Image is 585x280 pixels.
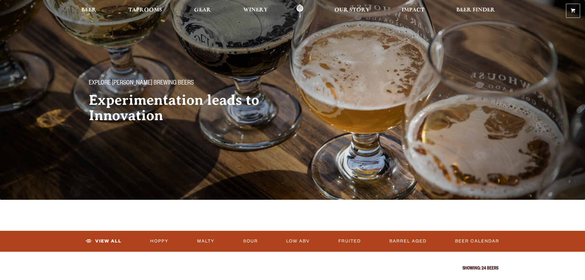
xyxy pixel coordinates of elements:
[87,266,498,271] p: Showing: 24 Beers
[81,8,96,13] span: Beer
[83,234,124,248] a: View All
[148,234,171,248] a: Hoppy
[452,4,499,18] a: Beer Finder
[195,234,217,248] a: Malty
[336,234,363,248] a: Fruited
[402,8,424,13] span: Impact
[334,8,370,13] span: Our Story
[124,4,166,18] a: Taprooms
[284,234,312,248] a: Low ABV
[288,4,311,18] a: Odell Home
[387,234,429,248] a: Barrel Aged
[128,8,162,13] span: Taprooms
[243,8,268,13] span: Winery
[89,80,194,88] span: Explore [PERSON_NAME] Brewing Beers
[453,234,502,248] a: Beer Calendar
[330,4,374,18] a: Our Story
[190,4,215,18] a: Gear
[241,234,260,248] a: Sour
[89,93,280,123] h2: Experimentation leads to Innovation
[77,4,100,18] a: Beer
[194,8,211,13] span: Gear
[398,4,428,18] a: Impact
[239,4,272,18] a: Winery
[456,8,495,13] span: Beer Finder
